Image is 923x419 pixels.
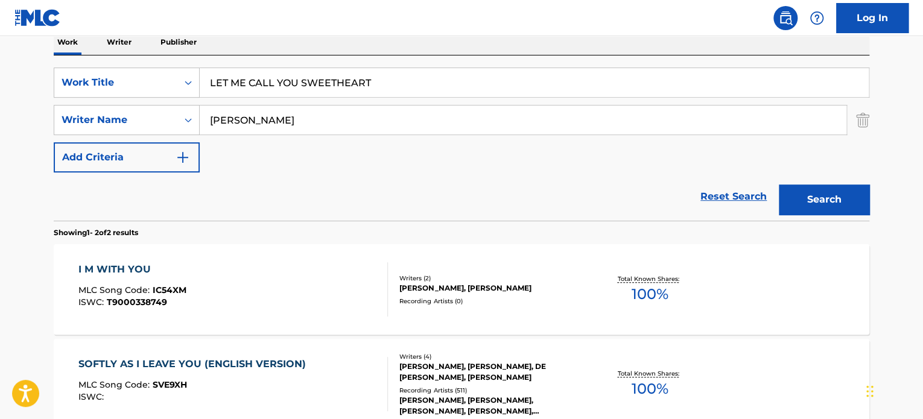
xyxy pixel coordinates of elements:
[103,30,135,55] p: Writer
[54,142,200,172] button: Add Criteria
[399,297,582,306] div: Recording Artists ( 0 )
[399,386,582,395] div: Recording Artists ( 511 )
[62,75,170,90] div: Work Title
[631,378,668,400] span: 100 %
[54,30,81,55] p: Work
[399,361,582,383] div: [PERSON_NAME], [PERSON_NAME], DE [PERSON_NAME], [PERSON_NAME]
[863,361,923,419] iframe: Chat Widget
[78,391,107,402] span: ISWC :
[54,244,869,335] a: I M WITH YOUMLC Song Code:IC54XMISWC:T9000338749Writers (2)[PERSON_NAME], [PERSON_NAME]Recording ...
[153,285,186,295] span: IC54XM
[399,352,582,361] div: Writers ( 4 )
[62,113,170,127] div: Writer Name
[14,9,61,27] img: MLC Logo
[805,6,829,30] div: Help
[773,6,798,30] a: Public Search
[399,283,582,294] div: [PERSON_NAME], [PERSON_NAME]
[836,3,909,33] a: Log In
[779,184,869,215] button: Search
[153,379,187,390] span: SVE9XH
[617,369,682,378] p: Total Known Shares:
[399,395,582,417] div: [PERSON_NAME], [PERSON_NAME], [PERSON_NAME], [PERSON_NAME], [PERSON_NAME]
[78,262,186,277] div: I M WITH YOU
[78,285,153,295] span: MLC Song Code :
[157,30,200,55] p: Publisher
[78,297,107,307] span: ISWC :
[54,68,869,221] form: Search Form
[54,227,138,238] p: Showing 1 - 2 of 2 results
[778,11,793,25] img: search
[78,357,312,371] div: SOFTLY AS I LEAVE YOU (ENGLISH VERSION)
[810,11,824,25] img: help
[631,283,668,305] span: 100 %
[78,379,153,390] span: MLC Song Code :
[856,105,869,135] img: Delete Criterion
[399,274,582,283] div: Writers ( 2 )
[694,183,773,210] a: Reset Search
[866,373,874,409] div: Drag
[107,297,167,307] span: T9000338749
[617,274,682,283] p: Total Known Shares:
[176,150,190,165] img: 9d2ae6d4665cec9f34b9.svg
